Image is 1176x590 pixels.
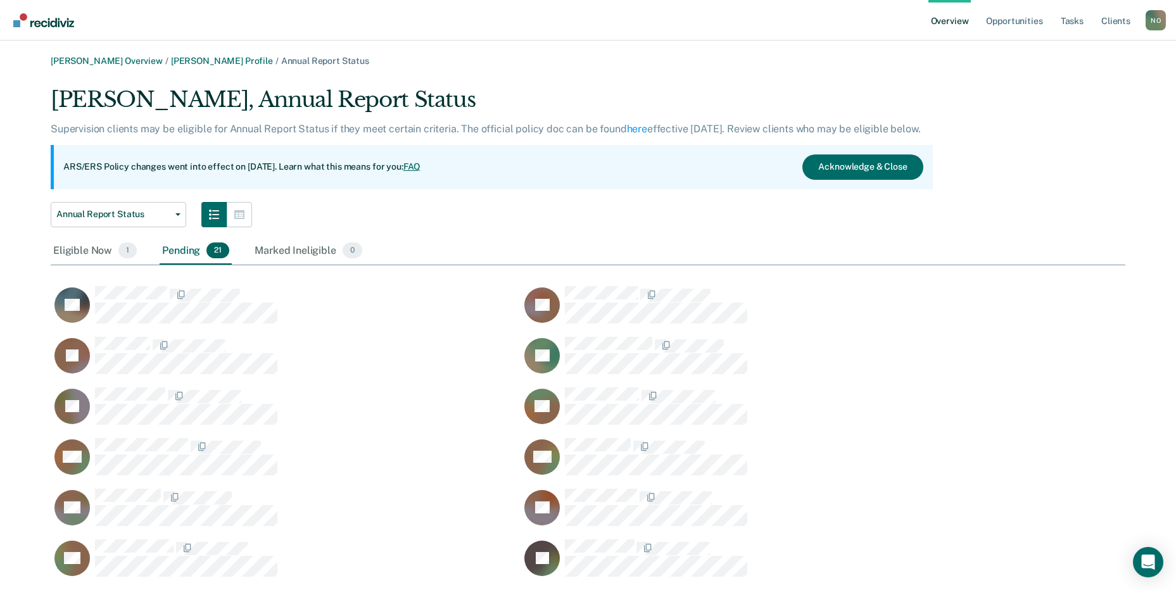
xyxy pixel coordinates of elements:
[521,387,990,437] div: CaseloadOpportunityCell-04058253
[206,242,229,259] span: 21
[252,237,365,265] div: Marked Ineligible0
[51,56,163,66] a: [PERSON_NAME] Overview
[273,56,281,66] span: /
[51,539,521,589] div: CaseloadOpportunityCell-04576073
[171,56,273,66] a: [PERSON_NAME] Profile
[521,437,990,488] div: CaseloadOpportunityCell-04318596
[13,13,74,27] img: Recidiviz
[51,437,521,488] div: CaseloadOpportunityCell-04315777
[51,237,139,265] div: Eligible Now1
[403,161,421,172] a: FAQ
[56,209,170,220] span: Annual Report Status
[51,202,186,227] button: Annual Report Status
[51,286,521,336] div: CaseloadOpportunityCell-02146669
[521,336,990,387] div: CaseloadOpportunityCell-02761207
[163,56,171,66] span: /
[63,161,420,173] p: ARS/ERS Policy changes went into effect on [DATE]. Learn what this means for you:
[627,123,647,135] a: here
[802,154,923,180] button: Acknowledge & Close
[1146,10,1166,30] div: N O
[1133,547,1163,577] div: Open Intercom Messenger
[521,286,990,336] div: CaseloadOpportunityCell-02212325
[281,56,369,66] span: Annual Report Status
[521,539,990,589] div: CaseloadOpportunityCell-04644604
[1146,10,1166,30] button: Profile dropdown button
[51,336,521,387] div: CaseloadOpportunityCell-02526082
[118,242,137,259] span: 1
[51,123,920,135] p: Supervision clients may be eligible for Annual Report Status if they meet certain criteria. The o...
[51,488,521,539] div: CaseloadOpportunityCell-04416616
[343,242,362,259] span: 0
[51,87,933,123] div: [PERSON_NAME], Annual Report Status
[160,237,232,265] div: Pending21
[51,387,521,437] div: CaseloadOpportunityCell-03995934
[521,488,990,539] div: CaseloadOpportunityCell-04463907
